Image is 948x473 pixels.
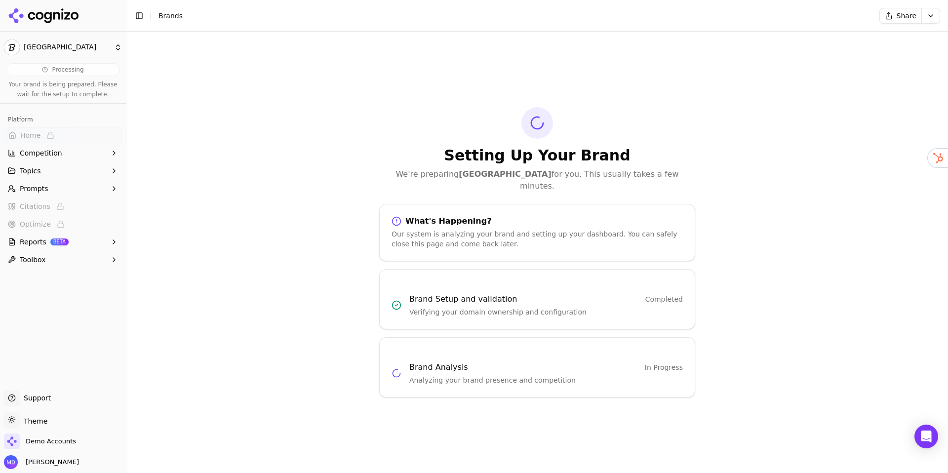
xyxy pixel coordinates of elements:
[158,12,183,20] span: Brands
[20,237,46,247] span: Reports
[20,184,48,194] span: Prompts
[6,80,120,99] p: Your brand is being prepared. Please wait for the setup to complete.
[26,437,76,446] span: Demo Accounts
[914,425,938,448] div: Open Intercom Messenger
[20,148,62,158] span: Competition
[4,234,122,250] button: ReportsBETA
[22,458,79,467] span: [PERSON_NAME]
[20,201,50,211] span: Citations
[4,455,18,469] img: Melissa Dowd
[20,393,51,403] span: Support
[4,181,122,197] button: Prompts
[20,219,51,229] span: Optimize
[4,455,79,469] button: Open user button
[4,39,20,55] img: Ava Resort Cancun
[4,434,20,449] img: Demo Accounts
[158,11,860,21] nav: breadcrumb
[392,216,683,226] div: What's Happening?
[4,145,122,161] button: Competition
[409,361,468,373] h3: Brand Analysis
[409,293,517,305] h3: Brand Setup and validation
[879,8,921,24] button: Share
[4,434,76,449] button: Open organization switcher
[645,362,683,372] span: In Progress
[4,163,122,179] button: Topics
[52,66,83,74] span: Processing
[379,147,695,164] h1: Setting Up Your Brand
[409,375,683,385] p: Analyzing your brand presence and competition
[459,169,551,179] strong: [GEOGRAPHIC_DATA]
[4,112,122,127] div: Platform
[379,168,695,192] p: We're preparing for you. This usually takes a few minutes.
[392,229,683,249] div: Our system is analyzing your brand and setting up your dashboard. You can safely close this page ...
[20,417,47,425] span: Theme
[24,43,110,52] span: [GEOGRAPHIC_DATA]
[20,166,41,176] span: Topics
[50,238,69,245] span: BETA
[20,255,46,265] span: Toolbox
[409,307,683,317] p: Verifying your domain ownership and configuration
[645,294,683,304] span: Completed
[4,252,122,268] button: Toolbox
[20,130,40,140] span: Home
